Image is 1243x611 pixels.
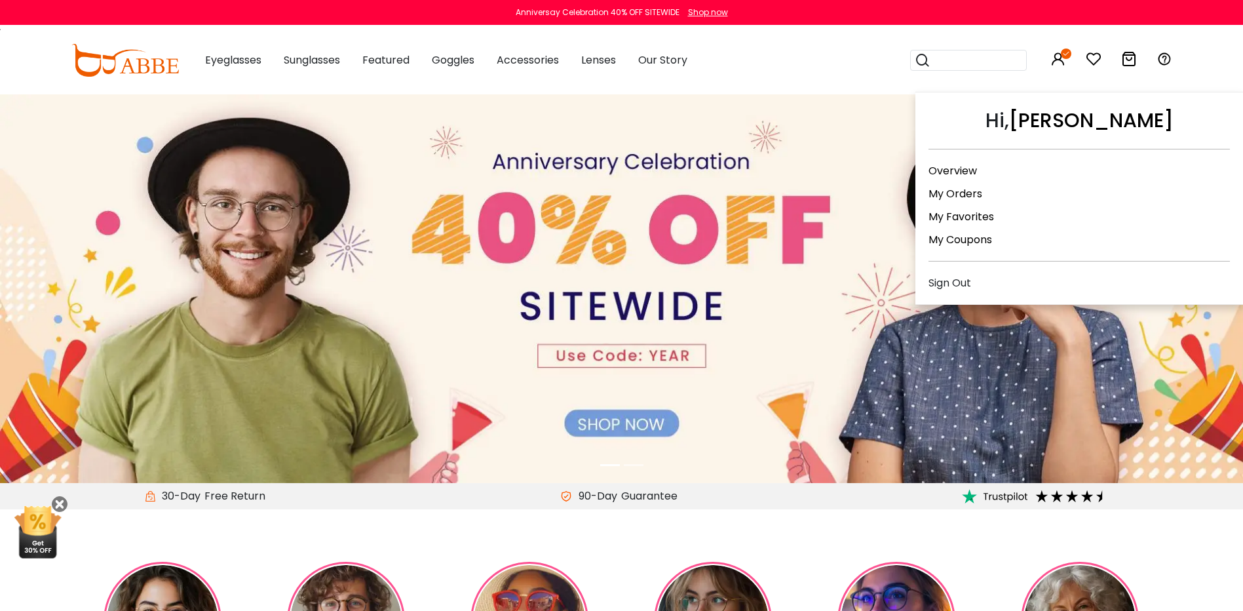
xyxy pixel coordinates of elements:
[284,52,340,68] span: Sunglasses
[205,52,261,68] span: Eyeglasses
[688,7,728,18] div: Shop now
[155,488,201,504] span: 30-Day
[928,209,994,224] a: My Favorites
[928,275,1230,291] div: Sign Out
[928,186,982,201] a: My Orders
[581,52,616,68] span: Lenses
[362,52,410,68] span: Featured
[13,506,62,559] img: mini welcome offer
[928,163,977,178] a: Overview
[1009,106,1174,134] a: [PERSON_NAME]
[71,44,179,77] img: abbeglasses.com
[201,488,269,504] div: Free Return
[928,106,1230,149] div: Hi,
[638,52,687,68] span: Our Story
[572,488,617,504] span: 90-Day
[617,488,681,504] div: Guarantee
[681,7,728,18] a: Shop now
[497,52,559,68] span: Accessories
[928,232,992,247] a: My Coupons
[432,52,474,68] span: Goggles
[516,7,679,18] div: Anniversay Celebration 40% OFF SITEWIDE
